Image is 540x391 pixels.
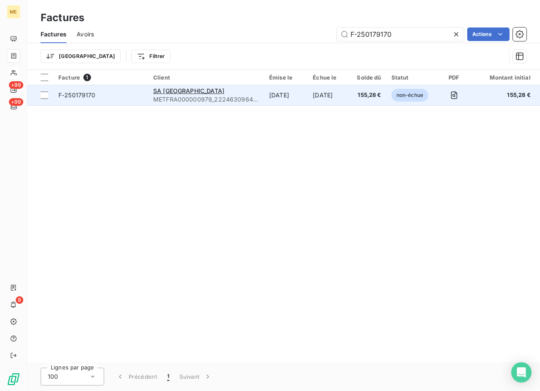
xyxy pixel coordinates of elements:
[438,74,469,81] div: PDF
[357,91,381,99] span: 155,28 €
[467,28,510,41] button: Actions
[313,74,347,81] div: Échue le
[131,50,170,63] button: Filtrer
[174,368,217,385] button: Suivant
[41,30,66,39] span: Factures
[357,74,381,81] div: Solde dû
[391,74,428,81] div: Statut
[7,372,20,386] img: Logo LeanPay
[479,74,530,81] div: Montant initial
[391,89,428,102] span: non-échue
[9,81,23,89] span: +99
[162,368,174,385] button: 1
[511,362,532,383] div: Open Intercom Messenger
[153,74,259,81] div: Client
[41,10,84,25] h3: Factures
[48,372,58,381] span: 100
[7,5,20,19] div: ME
[479,91,530,99] span: 155,28 €
[337,28,464,41] input: Rechercher
[264,85,308,105] td: [DATE]
[58,91,96,99] span: F-250179170
[111,368,162,385] button: Précédent
[77,30,94,39] span: Avoirs
[83,74,91,81] span: 1
[9,98,23,106] span: +99
[308,85,352,105] td: [DATE]
[269,74,303,81] div: Émise le
[58,74,80,81] span: Facture
[41,50,121,63] button: [GEOGRAPHIC_DATA]
[16,296,23,304] span: 9
[167,372,169,381] span: 1
[153,87,224,94] span: SA [GEOGRAPHIC_DATA]
[153,95,259,104] span: METFRA000000979_22246309649656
